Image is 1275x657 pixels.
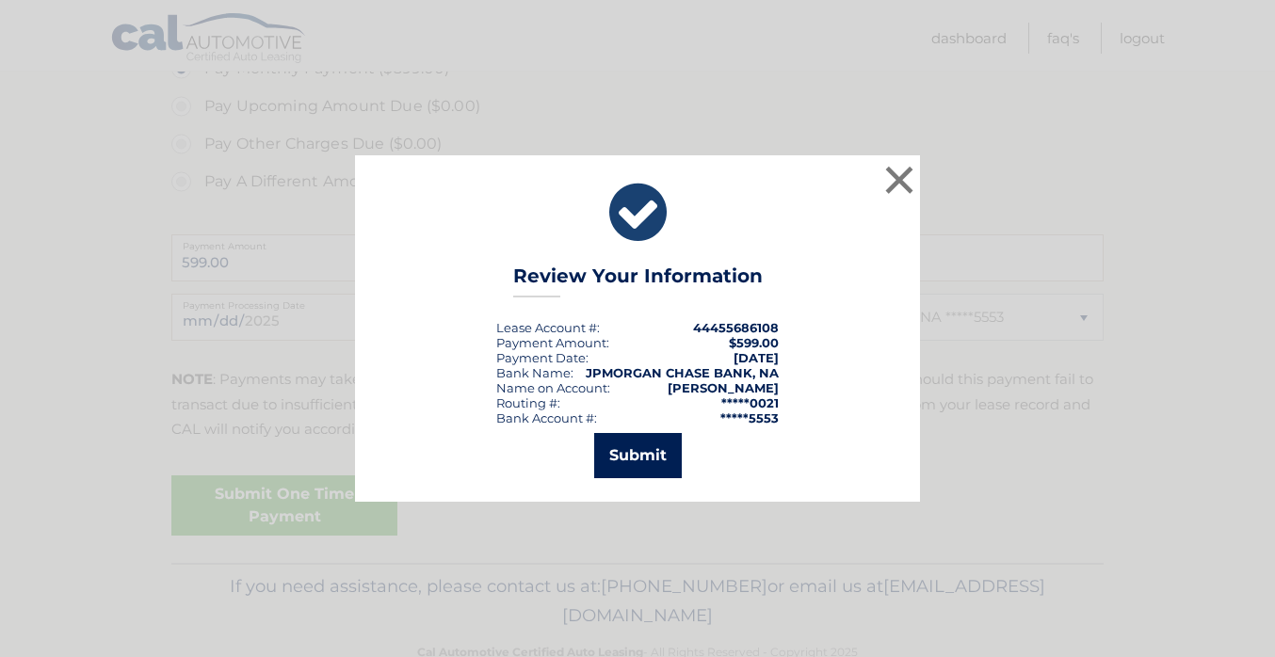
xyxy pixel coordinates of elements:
button: × [880,161,918,199]
strong: 44455686108 [693,320,779,335]
strong: JPMORGAN CHASE BANK, NA [586,365,779,380]
div: : [496,350,589,365]
div: Payment Amount: [496,335,609,350]
div: Lease Account #: [496,320,600,335]
span: [DATE] [734,350,779,365]
span: $599.00 [729,335,779,350]
div: Bank Account #: [496,410,597,425]
strong: [PERSON_NAME] [668,380,779,395]
button: Submit [594,433,682,478]
div: Name on Account: [496,380,610,395]
div: Routing #: [496,395,560,410]
h3: Review Your Information [513,264,763,297]
div: Bank Name: [496,365,573,380]
span: Payment Date [496,350,586,365]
